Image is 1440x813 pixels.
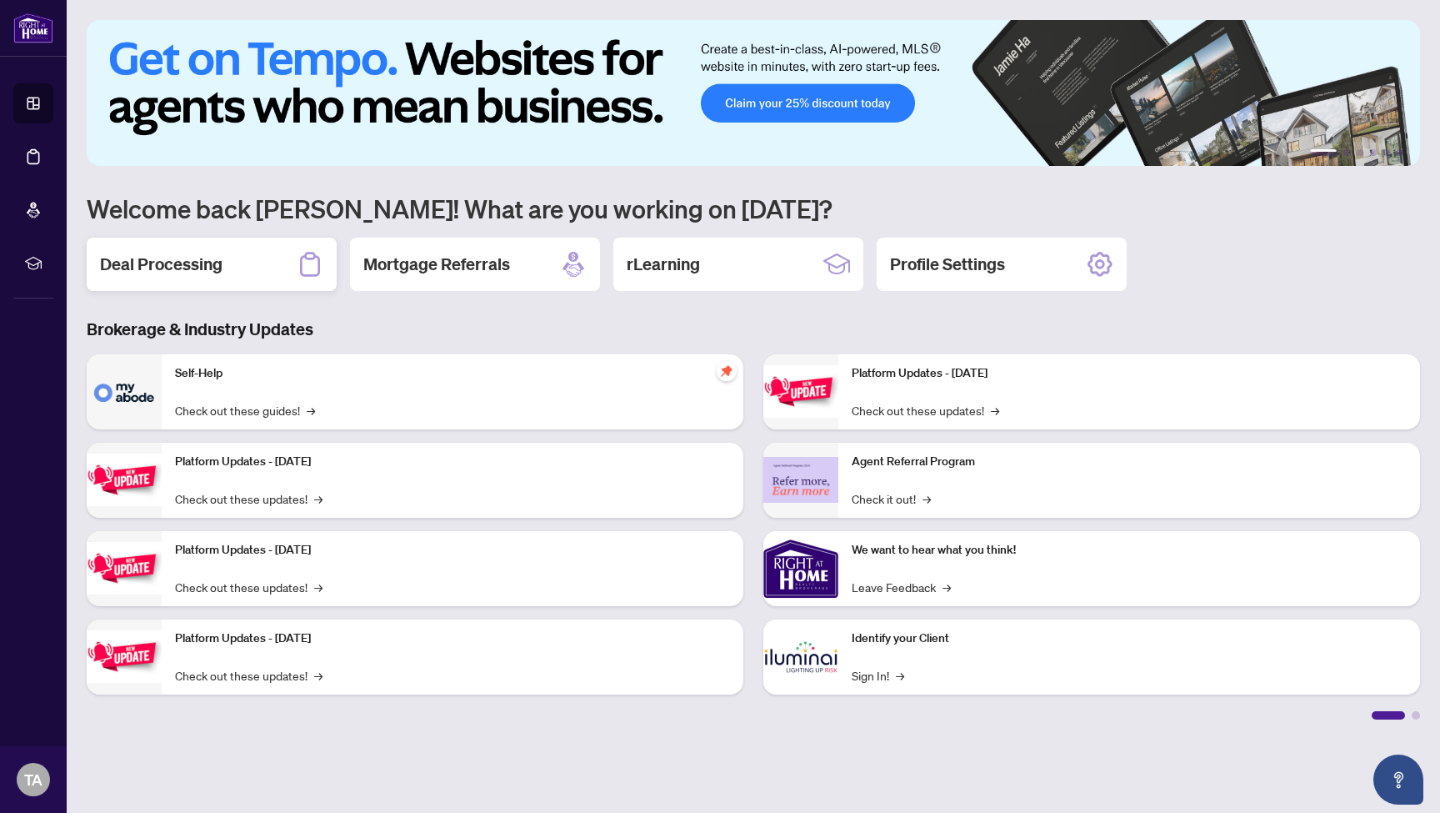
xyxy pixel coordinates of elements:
a: Check out these updates!→ [175,578,322,596]
img: Platform Updates - July 8, 2025 [87,630,162,683]
span: pushpin [717,361,737,381]
a: Leave Feedback→ [852,578,951,596]
a: Check out these updates!→ [175,489,322,508]
a: Check out these guides!→ [175,401,315,419]
img: Agent Referral Program [763,457,838,503]
h2: Mortgage Referrals [363,253,510,276]
span: → [314,489,322,508]
h1: Welcome back [PERSON_NAME]! What are you working on [DATE]? [87,193,1420,224]
button: 5 [1383,149,1390,156]
span: TA [24,768,42,791]
h2: rLearning [627,253,700,276]
img: Self-Help [87,354,162,429]
span: → [314,666,322,685]
img: We want to hear what you think! [763,531,838,606]
span: → [922,489,931,508]
button: 4 [1370,149,1377,156]
a: Check out these updates!→ [175,666,322,685]
img: Slide 0 [87,20,1420,166]
button: Open asap [1373,755,1423,805]
a: Sign In!→ [852,666,904,685]
h2: Profile Settings [890,253,1005,276]
p: Platform Updates - [DATE] [175,630,730,648]
a: Check it out!→ [852,489,931,508]
p: Self-Help [175,364,730,383]
img: Platform Updates - September 16, 2025 [87,454,162,506]
h3: Brokerage & Industry Updates [87,318,1420,341]
img: Identify your Client [763,620,838,695]
img: Platform Updates - July 21, 2025 [87,542,162,595]
img: logo [13,13,53,43]
span: → [896,666,904,685]
span: → [991,401,999,419]
h2: Deal Processing [100,253,222,276]
img: Platform Updates - June 23, 2025 [763,365,838,418]
p: Agent Referral Program [852,453,1407,471]
p: Identify your Client [852,630,1407,648]
span: → [942,578,951,596]
span: → [307,401,315,419]
p: Platform Updates - [DATE] [175,453,730,471]
span: → [314,578,322,596]
button: 2 [1343,149,1350,156]
a: Check out these updates!→ [852,401,999,419]
button: 1 [1310,149,1337,156]
button: 3 [1357,149,1363,156]
button: 6 [1397,149,1403,156]
p: Platform Updates - [DATE] [852,364,1407,383]
p: Platform Updates - [DATE] [175,541,730,560]
p: We want to hear what you think! [852,541,1407,560]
